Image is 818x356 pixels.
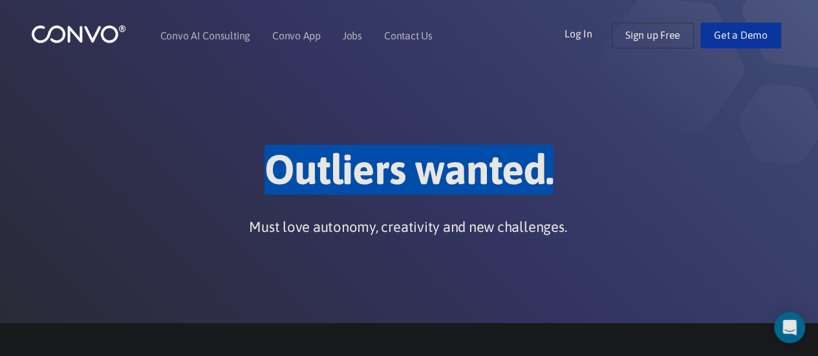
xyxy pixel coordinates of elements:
[774,312,805,343] div: Open Intercom Messenger
[612,23,694,48] a: Sign up Free
[700,23,781,48] a: Get a Demo
[343,30,362,41] a: Jobs
[272,30,321,41] a: Convo App
[160,30,250,41] a: Convo AI Consulting
[384,30,433,41] a: Contact Us
[31,24,126,44] img: logo_1.png
[249,217,566,236] p: Must love autonomy, creativity and new challenges.
[50,145,768,204] h1: Outliers wanted.
[565,23,612,43] a: Log In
